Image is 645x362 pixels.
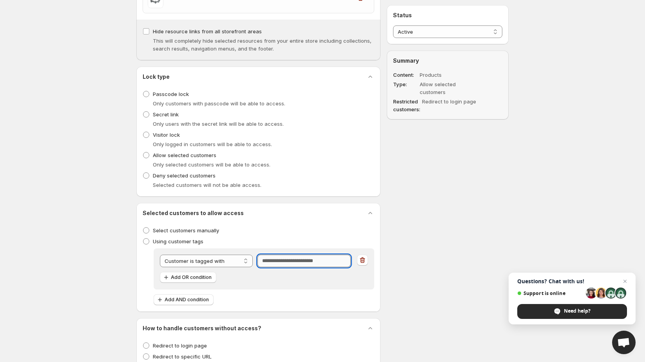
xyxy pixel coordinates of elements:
[143,324,261,332] h2: How to handle customers without access?
[153,182,261,188] span: Selected customers will not be able access.
[153,91,189,97] span: Passcode lock
[517,304,627,319] span: Need help?
[393,11,502,19] h2: Status
[153,38,371,52] span: This will completely hide selected resources from your entire store including collections, search...
[171,274,212,281] span: Add OR condition
[160,272,216,283] button: Add OR condition
[393,80,418,96] dt: Type:
[420,71,480,79] dd: Products
[153,141,272,147] span: Only logged in customers will be able to access.
[153,152,216,158] span: Allow selected customers
[420,80,480,96] dd: Allow selected customers
[143,73,170,81] h2: Lock type
[517,278,627,284] span: Questions? Chat with us!
[153,227,219,233] span: Select customers manually
[612,331,636,354] a: Open chat
[153,28,262,34] span: Hide resource links from all storefront areas
[153,172,216,179] span: Deny selected customers
[153,353,212,360] span: Redirect to specific URL
[153,132,180,138] span: Visitor lock
[393,57,502,65] h2: Summary
[165,297,209,303] span: Add AND condition
[153,111,179,118] span: Secret link
[393,71,418,79] dt: Content:
[143,209,244,217] h2: Selected customers to allow access
[153,161,270,168] span: Only selected customers will be able to access.
[393,98,420,113] dt: Restricted customers:
[153,342,207,349] span: Redirect to login page
[153,121,284,127] span: Only users with the secret link will be able to access.
[517,290,583,296] span: Support is online
[153,238,203,244] span: Using customer tags
[564,308,591,315] span: Need help?
[154,294,214,305] button: Add AND condition
[153,100,285,107] span: Only customers with passcode will be able to access.
[422,98,482,113] dd: Redirect to login page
